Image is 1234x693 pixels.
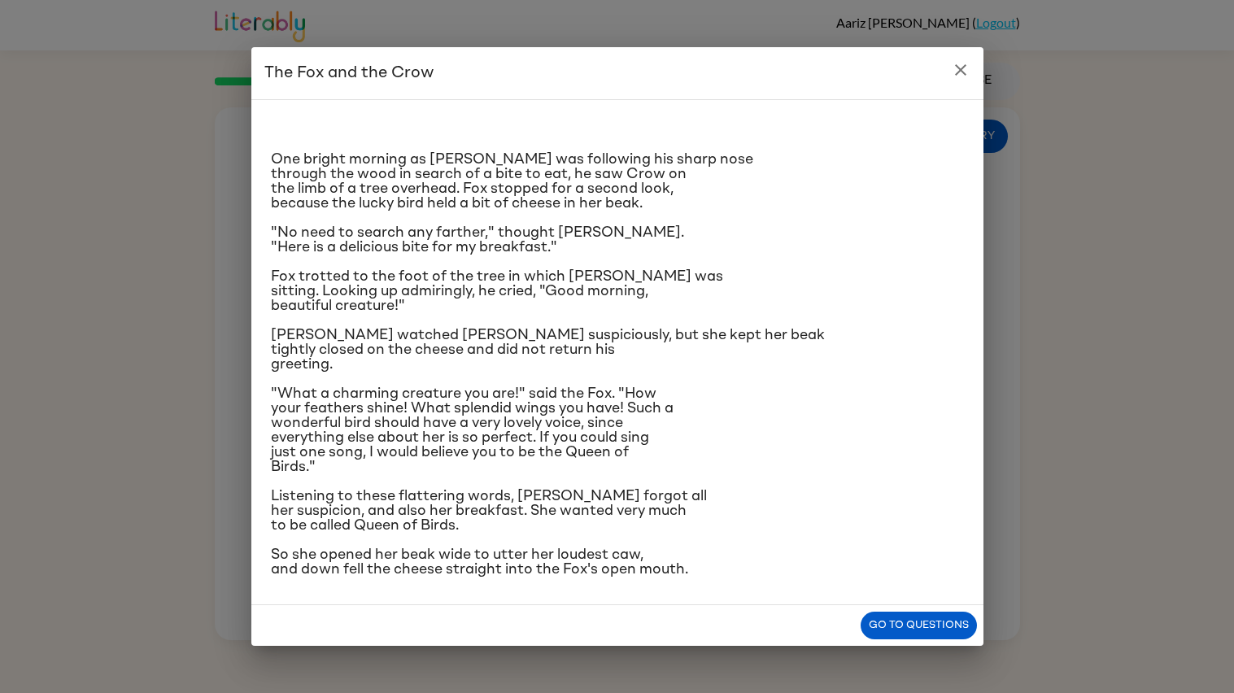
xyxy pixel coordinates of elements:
span: Listening to these flattering words, [PERSON_NAME] forgot all her suspicion, and also her breakfa... [271,489,707,533]
h2: The Fox and the Crow [251,47,983,99]
span: [PERSON_NAME] watched [PERSON_NAME] suspiciously, but she kept her beak tightly closed on the che... [271,328,825,372]
span: "What a charming creature you are!" said the Fox. "How your feathers shine! What splendid wings y... [271,386,674,474]
span: So she opened her beak wide to utter her loudest caw, and down fell the cheese straight into the ... [271,547,688,577]
span: "No need to search any farther," thought [PERSON_NAME]. "Here is a delicious bite for my breakfast." [271,225,684,255]
button: Go to questions [861,612,977,640]
button: close [944,54,977,86]
span: Fox trotted to the foot of the tree in which [PERSON_NAME] was sitting. Looking up admiringly, he... [271,269,723,313]
span: One bright morning as [PERSON_NAME] was following his sharp nose through the wood in search of a ... [271,152,753,211]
